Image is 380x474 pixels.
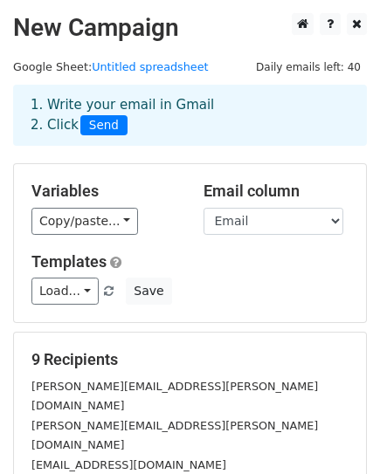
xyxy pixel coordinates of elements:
[204,182,349,201] h5: Email column
[31,182,177,201] h5: Variables
[31,350,349,369] h5: 9 Recipients
[13,60,209,73] small: Google Sheet:
[250,60,367,73] a: Daily emails left: 40
[31,208,138,235] a: Copy/paste...
[250,58,367,77] span: Daily emails left: 40
[31,380,318,413] small: [PERSON_NAME][EMAIL_ADDRESS][PERSON_NAME][DOMAIN_NAME]
[13,13,367,43] h2: New Campaign
[17,95,363,135] div: 1. Write your email in Gmail 2. Click
[31,458,226,471] small: [EMAIL_ADDRESS][DOMAIN_NAME]
[92,60,208,73] a: Untitled spreadsheet
[31,278,99,305] a: Load...
[31,252,107,271] a: Templates
[126,278,171,305] button: Save
[80,115,128,136] span: Send
[31,419,318,452] small: [PERSON_NAME][EMAIL_ADDRESS][PERSON_NAME][DOMAIN_NAME]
